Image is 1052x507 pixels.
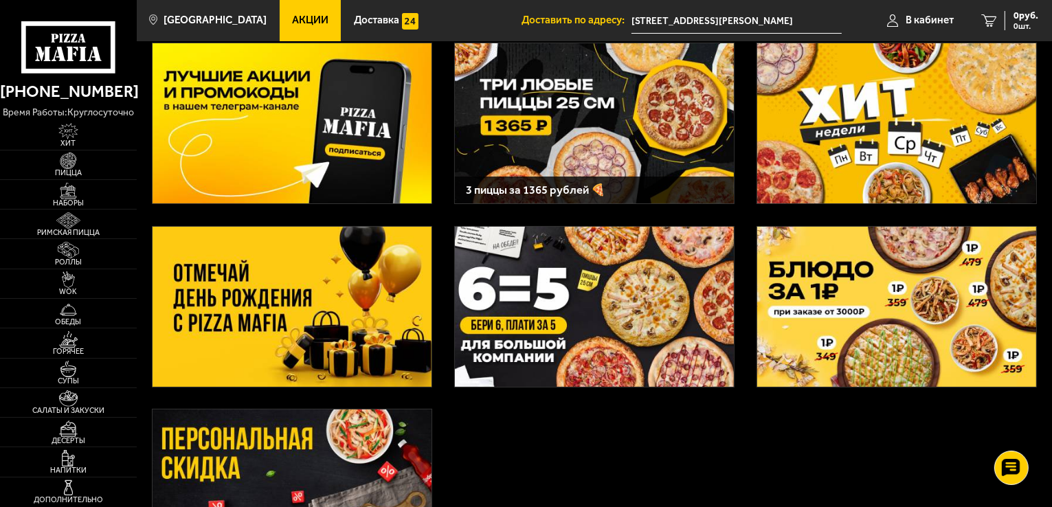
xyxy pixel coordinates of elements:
span: В кабинет [906,15,954,25]
span: Доставить по адресу: [522,15,631,25]
span: улица Ярослава Гашека, 4к1 [631,8,842,34]
img: 15daf4d41897b9f0e9f617042186c801.svg [402,13,418,30]
span: Акции [292,15,328,25]
span: 0 шт. [1014,22,1038,30]
span: Доставка [354,15,399,25]
h3: 3 пиццы за 1365 рублей 🍕 [466,184,723,196]
span: 0 руб. [1014,11,1038,21]
a: 3 пиццы за 1365 рублей 🍕 [454,43,735,204]
span: [GEOGRAPHIC_DATA] [164,15,267,25]
input: Ваш адрес доставки [631,8,842,34]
